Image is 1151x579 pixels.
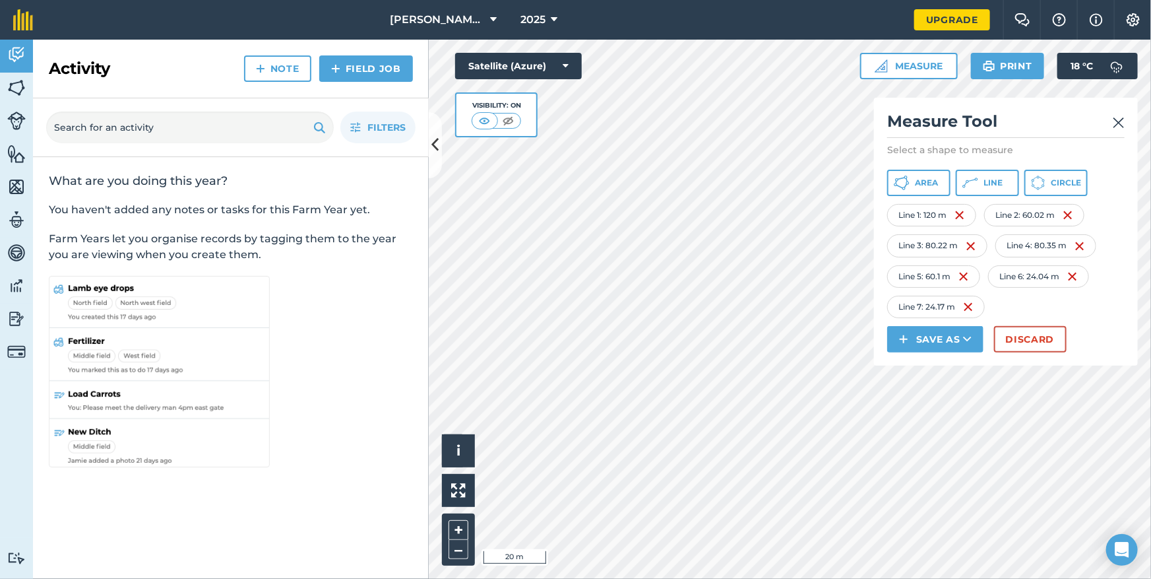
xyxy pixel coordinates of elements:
img: svg+xml;base64,PD94bWwgdmVyc2lvbj0iMS4wIiBlbmNvZGluZz0idXRmLTgiPz4KPCEtLSBHZW5lcmF0b3I6IEFkb2JlIE... [1104,53,1130,79]
img: fieldmargin Logo [13,9,33,30]
img: svg+xml;base64,PHN2ZyB4bWxucz0iaHR0cDovL3d3dy53My5vcmcvMjAwMC9zdmciIHdpZHRoPSIxNiIgaGVpZ2h0PSIyNC... [954,207,965,223]
img: svg+xml;base64,PD94bWwgdmVyc2lvbj0iMS4wIiBlbmNvZGluZz0idXRmLTgiPz4KPCEtLSBHZW5lcmF0b3I6IEFkb2JlIE... [7,112,26,130]
span: Area [915,178,938,188]
img: svg+xml;base64,PHN2ZyB4bWxucz0iaHR0cDovL3d3dy53My5vcmcvMjAwMC9zdmciIHdpZHRoPSIxOSIgaGVpZ2h0PSIyNC... [313,119,326,135]
div: Line 3 : 80.22 m [887,234,987,257]
img: svg+xml;base64,PD94bWwgdmVyc2lvbj0iMS4wIiBlbmNvZGluZz0idXRmLTgiPz4KPCEtLSBHZW5lcmF0b3I6IEFkb2JlIE... [7,45,26,65]
a: Upgrade [914,9,990,30]
button: 18 °C [1057,53,1138,79]
img: svg+xml;base64,PHN2ZyB4bWxucz0iaHR0cDovL3d3dy53My5vcmcvMjAwMC9zdmciIHdpZHRoPSI1NiIgaGVpZ2h0PSI2MC... [7,78,26,98]
button: Print [971,53,1045,79]
img: svg+xml;base64,PHN2ZyB4bWxucz0iaHR0cDovL3d3dy53My5vcmcvMjAwMC9zdmciIHdpZHRoPSIxNCIgaGVpZ2h0PSIyNC... [899,331,908,347]
img: svg+xml;base64,PHN2ZyB4bWxucz0iaHR0cDovL3d3dy53My5vcmcvMjAwMC9zdmciIHdpZHRoPSIxNCIgaGVpZ2h0PSIyNC... [256,61,265,77]
span: 18 ° C [1071,53,1093,79]
button: Filters [340,112,416,143]
div: Line 7 : 24.17 m [887,296,985,318]
a: Field Job [319,55,413,82]
img: svg+xml;base64,PHN2ZyB4bWxucz0iaHR0cDovL3d3dy53My5vcmcvMjAwMC9zdmciIHdpZHRoPSIxNiIgaGVpZ2h0PSIyNC... [963,299,974,315]
img: Ruler icon [875,59,888,73]
img: Two speech bubbles overlapping with the left bubble in the forefront [1014,13,1030,26]
img: A cog icon [1125,13,1141,26]
p: You haven't added any notes or tasks for this Farm Year yet. [49,202,413,218]
div: Open Intercom Messenger [1106,534,1138,566]
span: Filters [367,120,406,135]
span: 2025 [520,12,545,28]
img: svg+xml;base64,PHN2ZyB4bWxucz0iaHR0cDovL3d3dy53My5vcmcvMjAwMC9zdmciIHdpZHRoPSIxNiIgaGVpZ2h0PSIyNC... [1063,207,1073,223]
button: Measure [860,53,958,79]
p: Select a shape to measure [887,143,1125,156]
h2: What are you doing this year? [49,173,413,189]
img: svg+xml;base64,PHN2ZyB4bWxucz0iaHR0cDovL3d3dy53My5vcmcvMjAwMC9zdmciIHdpZHRoPSI1MCIgaGVpZ2h0PSI0MC... [476,114,493,127]
h2: Activity [49,58,110,79]
button: Line [956,170,1019,196]
img: Four arrows, one pointing top left, one top right, one bottom right and the last bottom left [451,483,466,498]
img: svg+xml;base64,PD94bWwgdmVyc2lvbj0iMS4wIiBlbmNvZGluZz0idXRmLTgiPz4KPCEtLSBHZW5lcmF0b3I6IEFkb2JlIE... [7,243,26,263]
span: [PERSON_NAME][GEOGRAPHIC_DATA][PERSON_NAME] [390,12,485,28]
button: – [449,540,468,559]
img: svg+xml;base64,PD94bWwgdmVyc2lvbj0iMS4wIiBlbmNvZGluZz0idXRmLTgiPz4KPCEtLSBHZW5lcmF0b3I6IEFkb2JlIE... [7,210,26,230]
input: Search for an activity [46,112,334,143]
img: svg+xml;base64,PHN2ZyB4bWxucz0iaHR0cDovL3d3dy53My5vcmcvMjAwMC9zdmciIHdpZHRoPSI1NiIgaGVpZ2h0PSI2MC... [7,177,26,197]
img: svg+xml;base64,PD94bWwgdmVyc2lvbj0iMS4wIiBlbmNvZGluZz0idXRmLTgiPz4KPCEtLSBHZW5lcmF0b3I6IEFkb2JlIE... [7,343,26,361]
img: svg+xml;base64,PD94bWwgdmVyc2lvbj0iMS4wIiBlbmNvZGluZz0idXRmLTgiPz4KPCEtLSBHZW5lcmF0b3I6IEFkb2JlIE... [7,276,26,296]
h2: Measure Tool [887,111,1125,138]
div: Line 6 : 24.04 m [988,265,1089,288]
button: Save as [887,326,983,353]
button: + [449,520,468,540]
div: Line 5 : 60.1 m [887,265,980,288]
img: svg+xml;base64,PHN2ZyB4bWxucz0iaHR0cDovL3d3dy53My5vcmcvMjAwMC9zdmciIHdpZHRoPSIxNiIgaGVpZ2h0PSIyNC... [1067,269,1078,285]
img: svg+xml;base64,PHN2ZyB4bWxucz0iaHR0cDovL3d3dy53My5vcmcvMjAwMC9zdmciIHdpZHRoPSIxNiIgaGVpZ2h0PSIyNC... [966,238,976,254]
span: i [456,442,460,459]
img: svg+xml;base64,PHN2ZyB4bWxucz0iaHR0cDovL3d3dy53My5vcmcvMjAwMC9zdmciIHdpZHRoPSIxOSIgaGVpZ2h0PSIyNC... [983,58,995,74]
div: Line 1 : 120 m [887,204,976,226]
div: Line 4 : 80.35 m [995,234,1096,257]
span: Line [983,178,1003,188]
img: svg+xml;base64,PHN2ZyB4bWxucz0iaHR0cDovL3d3dy53My5vcmcvMjAwMC9zdmciIHdpZHRoPSIxNyIgaGVpZ2h0PSIxNy... [1090,12,1103,28]
img: svg+xml;base64,PHN2ZyB4bWxucz0iaHR0cDovL3d3dy53My5vcmcvMjAwMC9zdmciIHdpZHRoPSIxNCIgaGVpZ2h0PSIyNC... [331,61,340,77]
img: svg+xml;base64,PHN2ZyB4bWxucz0iaHR0cDovL3d3dy53My5vcmcvMjAwMC9zdmciIHdpZHRoPSIxNiIgaGVpZ2h0PSIyNC... [958,269,969,285]
a: Note [244,55,311,82]
button: Area [887,170,950,196]
img: svg+xml;base64,PD94bWwgdmVyc2lvbj0iMS4wIiBlbmNvZGluZz0idXRmLTgiPz4KPCEtLSBHZW5lcmF0b3I6IEFkb2JlIE... [7,309,26,329]
img: svg+xml;base64,PHN2ZyB4bWxucz0iaHR0cDovL3d3dy53My5vcmcvMjAwMC9zdmciIHdpZHRoPSI1NiIgaGVpZ2h0PSI2MC... [7,144,26,164]
button: Circle [1024,170,1088,196]
button: Satellite (Azure) [455,53,582,79]
div: Visibility: On [472,100,522,111]
button: i [442,434,475,467]
img: svg+xml;base64,PHN2ZyB4bWxucz0iaHR0cDovL3d3dy53My5vcmcvMjAwMC9zdmciIHdpZHRoPSIxNiIgaGVpZ2h0PSIyNC... [1074,238,1085,254]
button: Discard [994,326,1067,353]
div: Line 2 : 60.02 m [984,204,1084,226]
img: A question mark icon [1051,13,1067,26]
img: svg+xml;base64,PHN2ZyB4bWxucz0iaHR0cDovL3d3dy53My5vcmcvMjAwMC9zdmciIHdpZHRoPSIyMiIgaGVpZ2h0PSIzMC... [1113,115,1125,131]
img: svg+xml;base64,PHN2ZyB4bWxucz0iaHR0cDovL3d3dy53My5vcmcvMjAwMC9zdmciIHdpZHRoPSI1MCIgaGVpZ2h0PSI0MC... [500,114,516,127]
span: Circle [1051,178,1081,188]
img: svg+xml;base64,PD94bWwgdmVyc2lvbj0iMS4wIiBlbmNvZGluZz0idXRmLTgiPz4KPCEtLSBHZW5lcmF0b3I6IEFkb2JlIE... [7,552,26,564]
p: Farm Years let you organise records by tagging them to the year you are viewing when you create t... [49,231,413,263]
